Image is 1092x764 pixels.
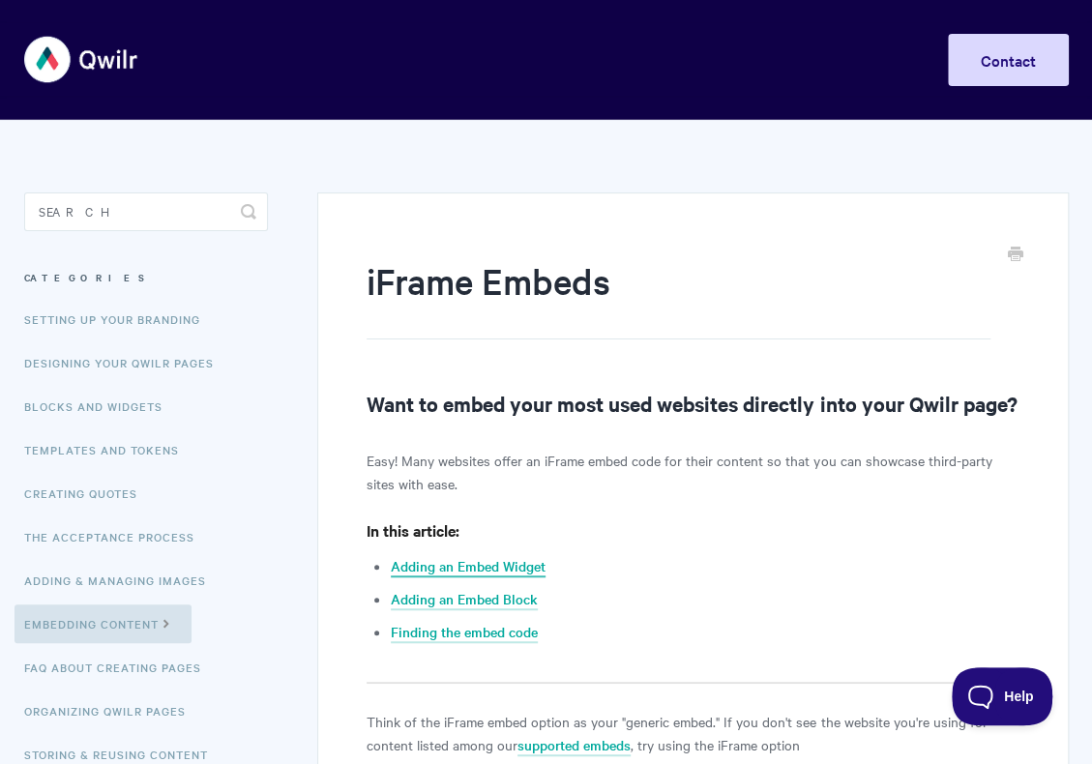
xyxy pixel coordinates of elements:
[24,343,228,382] a: Designing Your Qwilr Pages
[24,387,177,426] a: Blocks and Widgets
[24,300,215,338] a: Setting up your Branding
[391,622,538,643] a: Finding the embed code
[24,260,269,295] h3: Categories
[367,388,1018,419] h2: Want to embed your most used websites directly into your Qwilr page?
[367,256,989,339] h1: iFrame Embeds
[1008,245,1023,266] a: Print this Article
[367,710,1018,756] p: Think of the iFrame embed option as your "generic embed." If you don't see the website you're usi...
[391,589,538,610] a: Adding an Embed Block
[24,517,209,556] a: The Acceptance Process
[367,449,1018,495] p: Easy! Many websites offer an iFrame embed code for their content so that you can showcase third-p...
[24,430,193,469] a: Templates and Tokens
[15,604,192,643] a: Embedding Content
[24,648,216,687] a: FAQ About Creating Pages
[391,556,546,577] a: Adding an Embed Widget
[367,519,459,541] strong: In this article:
[24,192,269,231] input: Search
[24,691,200,730] a: Organizing Qwilr Pages
[952,667,1053,725] iframe: Toggle Customer Support
[948,34,1069,86] a: Contact
[24,474,152,513] a: Creating Quotes
[24,561,221,600] a: Adding & Managing Images
[24,23,139,96] img: Qwilr Help Center
[517,735,631,756] a: supported embeds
